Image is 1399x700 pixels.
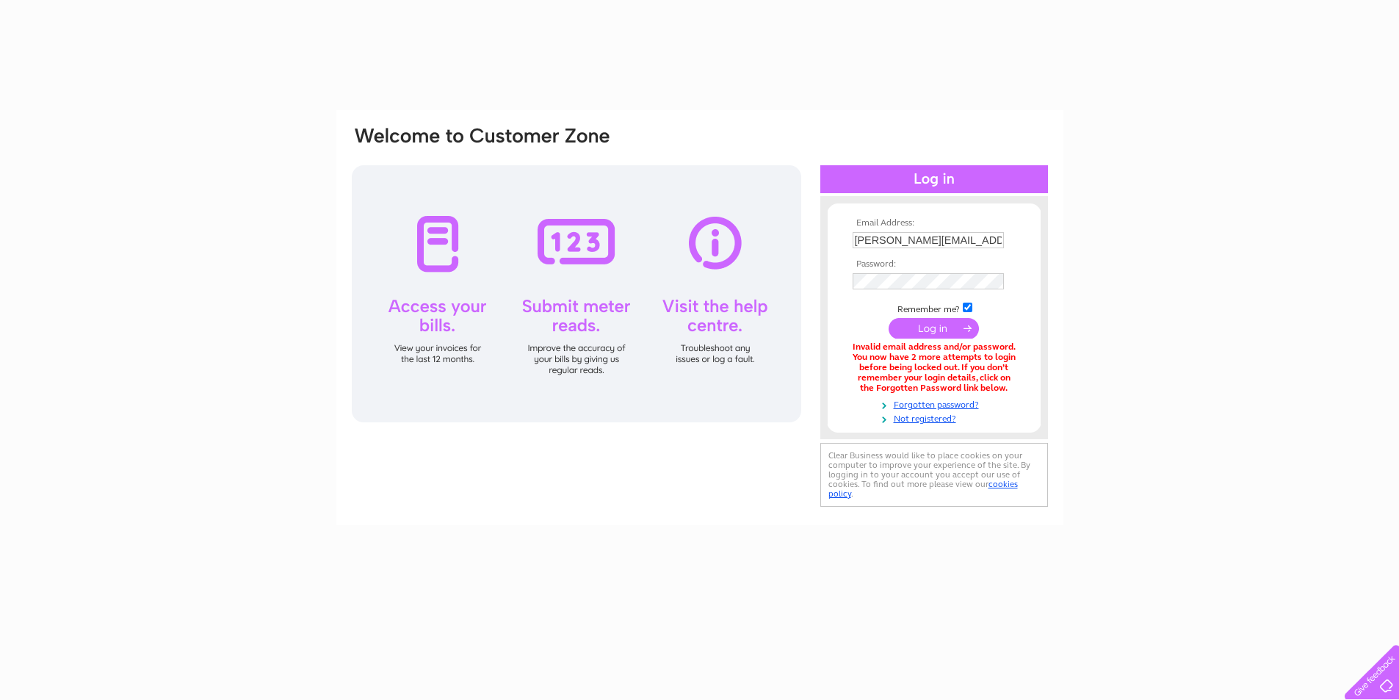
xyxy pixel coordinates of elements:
[820,443,1048,507] div: Clear Business would like to place cookies on your computer to improve your experience of the sit...
[849,300,1019,315] td: Remember me?
[828,479,1018,499] a: cookies policy
[849,259,1019,270] th: Password:
[853,342,1016,393] div: Invalid email address and/or password. You now have 2 more attempts to login before being locked ...
[853,411,1019,425] a: Not registered?
[889,318,979,339] input: Submit
[849,218,1019,228] th: Email Address:
[853,397,1019,411] a: Forgotten password?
